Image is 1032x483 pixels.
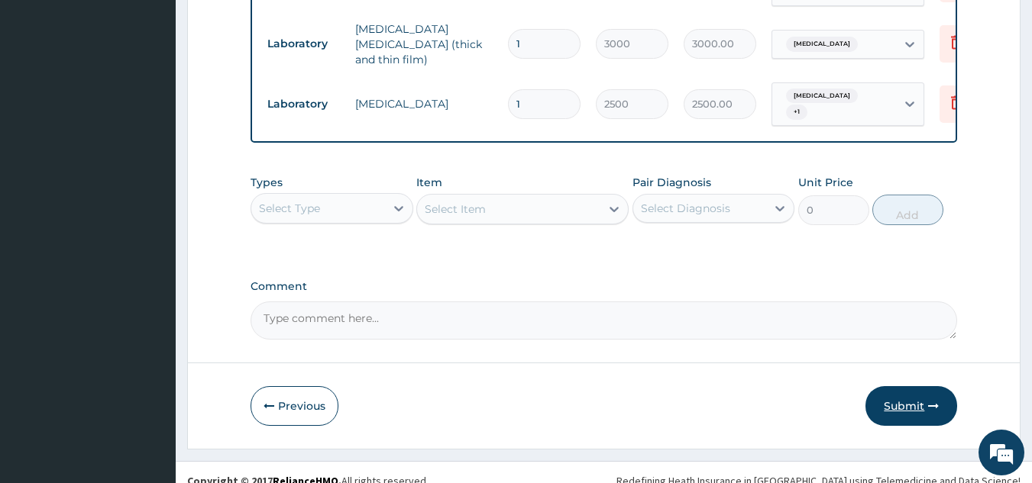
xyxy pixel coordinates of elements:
button: Previous [251,386,338,426]
textarea: Type your message and hit 'Enter' [8,321,291,375]
img: d_794563401_company_1708531726252_794563401 [28,76,62,114]
label: Pair Diagnosis [632,175,711,190]
span: + 1 [786,105,807,120]
span: We're online! [89,144,211,298]
label: Item [416,175,442,190]
td: Laboratory [260,30,348,58]
label: Comment [251,280,958,293]
button: Submit [865,386,957,426]
td: [MEDICAL_DATA] [348,89,500,119]
span: [MEDICAL_DATA] [786,37,858,52]
td: Laboratory [260,90,348,118]
span: [MEDICAL_DATA] [786,89,858,104]
td: [MEDICAL_DATA] [MEDICAL_DATA] (thick and thin film) [348,14,500,75]
label: Types [251,176,283,189]
div: Chat with us now [79,85,257,105]
div: Minimize live chat window [251,8,287,44]
div: Select Type [259,201,320,216]
label: Unit Price [798,175,853,190]
div: Select Diagnosis [641,201,730,216]
button: Add [872,195,943,225]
